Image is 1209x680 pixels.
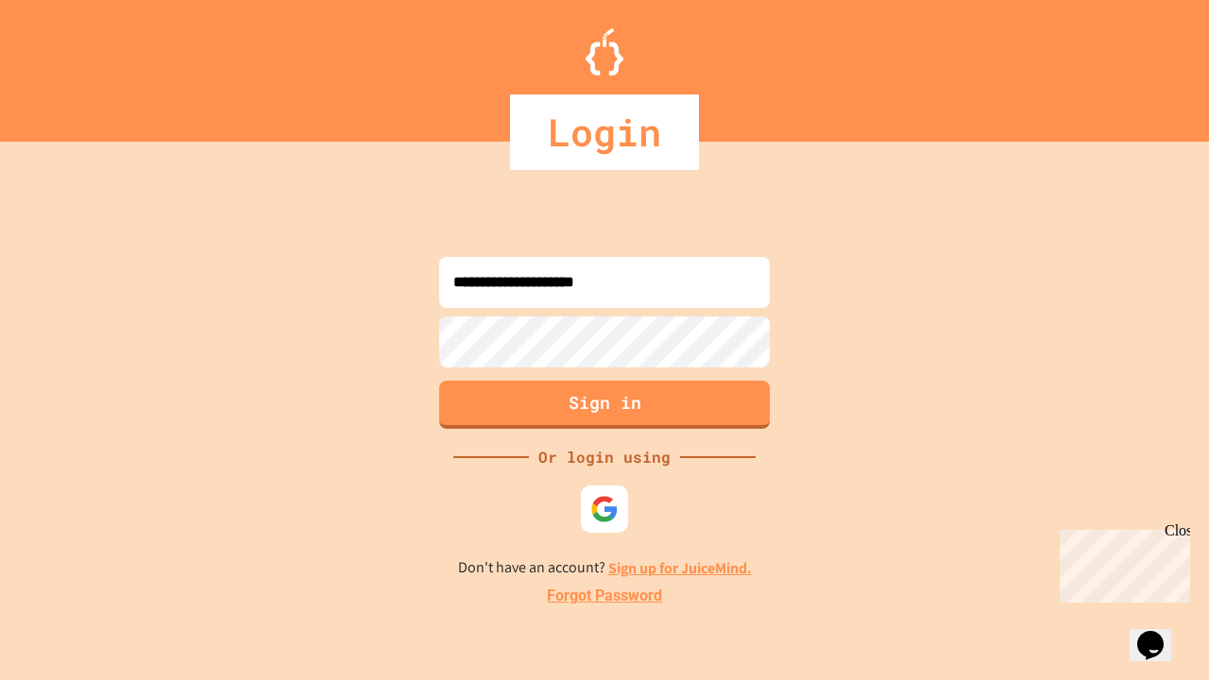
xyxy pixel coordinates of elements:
a: Forgot Password [547,585,662,607]
button: Sign in [439,381,770,429]
p: Don't have an account? [458,556,752,580]
iframe: chat widget [1130,604,1190,661]
iframe: chat widget [1052,522,1190,603]
a: Sign up for JuiceMind. [608,558,752,578]
div: Or login using [529,446,680,468]
img: google-icon.svg [590,495,619,523]
div: Chat with us now!Close [8,8,130,120]
div: Login [510,94,699,170]
img: Logo.svg [586,28,623,76]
